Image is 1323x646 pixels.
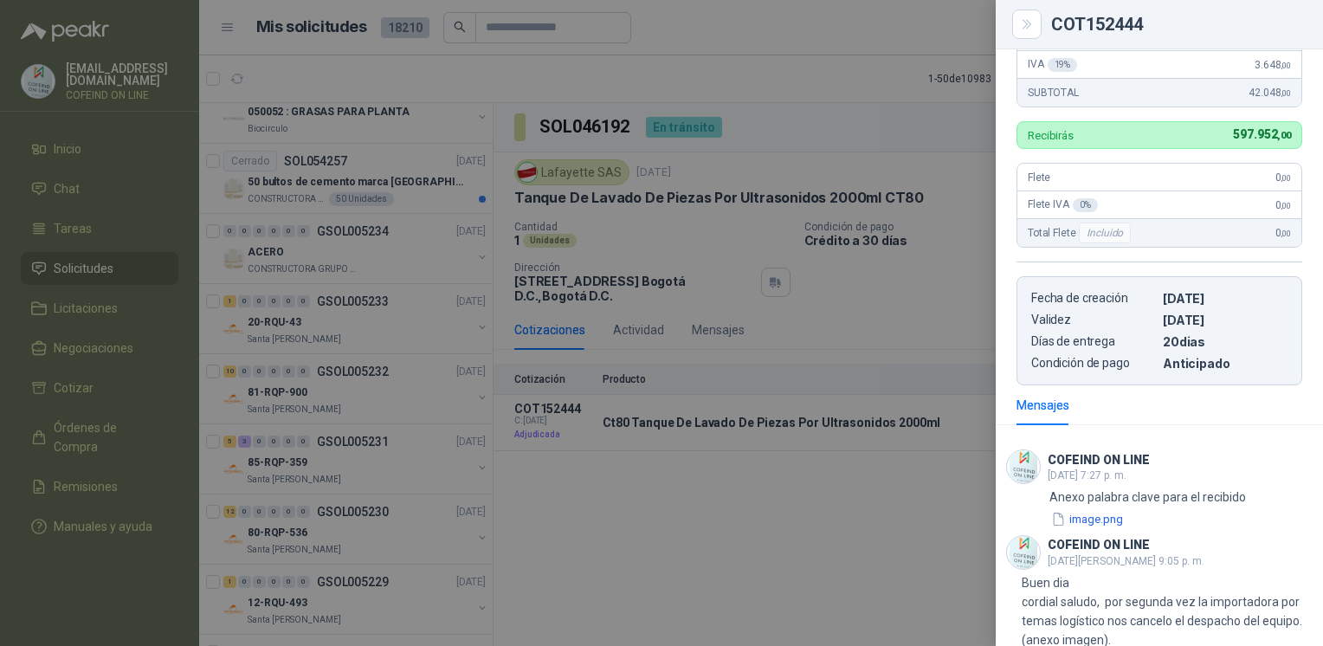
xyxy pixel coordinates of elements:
p: Condición de pago [1031,356,1156,371]
span: ,00 [1281,61,1291,70]
button: Close [1016,14,1037,35]
span: 0 [1275,199,1291,211]
span: SUBTOTAL [1028,87,1079,99]
img: Company Logo [1007,536,1040,569]
span: ,00 [1281,88,1291,98]
p: Anexo palabra clave para el recibido [1049,488,1246,507]
span: Total Flete [1028,223,1134,243]
h3: COFEIND ON LINE [1048,540,1150,550]
p: 20 dias [1163,334,1288,349]
p: Recibirás [1028,130,1074,141]
div: COT152444 [1051,16,1302,33]
span: ,00 [1277,130,1291,141]
span: IVA [1028,58,1077,72]
div: 0 % [1073,198,1098,212]
p: Días de entrega [1031,334,1156,349]
span: ,00 [1281,229,1291,238]
span: Flete IVA [1028,198,1098,212]
p: [DATE] [1163,313,1288,327]
span: ,00 [1281,201,1291,210]
span: 0 [1275,171,1291,184]
button: image.png [1049,510,1125,528]
p: [DATE] [1163,291,1288,306]
span: 42.048 [1249,87,1291,99]
span: 3.648 [1255,59,1291,71]
span: [DATE][PERSON_NAME] 9:05 p. m. [1048,555,1204,567]
div: 19 % [1048,58,1078,72]
div: Incluido [1079,223,1131,243]
span: 597.952 [1233,127,1291,141]
span: [DATE] 7:27 p. m. [1048,469,1126,481]
div: Mensajes [1016,396,1069,415]
img: Company Logo [1007,450,1040,483]
span: ,00 [1281,173,1291,183]
p: Fecha de creación [1031,291,1156,306]
p: Validez [1031,313,1156,327]
span: Flete [1028,171,1050,184]
p: Anticipado [1163,356,1288,371]
h3: COFEIND ON LINE [1048,455,1150,465]
span: 0 [1275,227,1291,239]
